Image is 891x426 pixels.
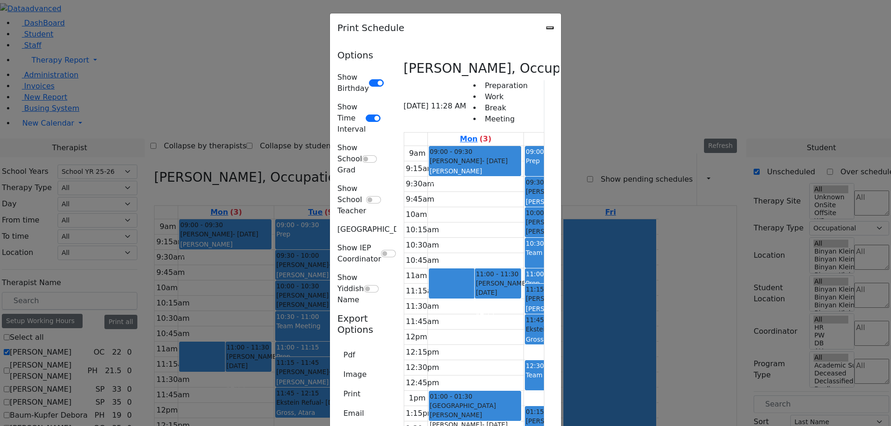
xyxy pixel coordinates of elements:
div: [PERSON_NAME] ([PERSON_NAME]) [526,227,616,246]
h3: [PERSON_NAME], Occupational [404,61,605,76]
a: September 8, 2025 [458,133,493,146]
span: 12:30 - 01:00 [526,362,568,369]
div: 12:45pm [404,377,441,388]
span: 10:00 - 10:30 [526,208,568,217]
div: 9:15am [404,163,436,174]
span: 09:30 - 10:00 [526,178,568,187]
span: 11:15 - 11:45 [526,285,568,294]
span: [DATE] 11:28 AM [404,101,466,112]
div: 11am [404,270,429,281]
li: Break [481,102,528,114]
li: Preparation [481,80,528,91]
div: 10:45am [404,255,441,266]
div: [PERSON_NAME] [430,156,520,165]
label: Show School Grad [337,142,362,176]
span: 01:15 - 01:45 [526,407,568,416]
h5: Print Schedule [337,21,404,35]
span: 10:30 - 11:00 [526,240,568,247]
div: 10:30am [404,240,441,251]
div: 1pm [407,393,427,404]
label: (3) [479,134,491,145]
div: [PERSON_NAME] [476,299,520,308]
button: Image [337,366,373,383]
div: [PERSON_NAME] [526,416,616,426]
div: 1:15pm [404,408,437,419]
span: [PERSON_NAME] UTA [526,217,593,227]
div: [PERSON_NAME] [526,197,616,206]
button: Pdf [337,346,361,364]
label: [GEOGRAPHIC_DATA] [337,224,415,235]
span: 11:45 - 12:15 [526,315,568,324]
div: 11:15am [404,286,441,297]
button: Close [546,26,554,29]
div: 9:30am [404,178,436,190]
span: 09:00 - 09:30 [526,148,568,155]
div: 9:45am [404,194,436,205]
div: 10:15am [404,224,441,235]
div: 11:30am [404,301,441,312]
h5: Export Options [337,313,383,335]
div: K4-13 [476,309,520,318]
div: [PERSON_NAME] [526,304,616,313]
span: - [DATE] [482,157,508,165]
label: Show Time Interval [337,102,366,135]
li: Work [481,91,528,102]
div: 12pm [404,331,429,343]
li: Meeting [481,114,528,125]
div: 12:30pm [404,362,441,373]
span: 11:00 - 11:30 [476,269,518,279]
div: [PERSON_NAME] [526,294,616,303]
span: 09:00 - 09:30 [430,147,472,156]
div: Grade 4 [430,177,520,186]
div: Prep [526,156,616,165]
span: [GEOGRAPHIC_DATA] [430,401,496,410]
div: [PERSON_NAME] [476,279,520,298]
div: 10am [404,209,429,220]
label: Show School Teacher [337,183,366,216]
div: Team Meeting [526,370,616,380]
span: 11:00 - 11:15 [526,270,568,278]
h5: Options [337,50,383,61]
div: 11:45am [404,316,441,327]
div: Prep [526,279,616,288]
div: 9am [407,148,427,159]
span: 01:00 - 01:30 [430,392,472,401]
button: Email [337,405,370,422]
div: [PERSON_NAME] [526,187,616,196]
label: Show Yiddish Name [337,272,364,305]
label: Show Birthday [337,72,369,94]
div: Ekstein Refual [526,324,616,334]
div: Gross, Atara [526,335,616,344]
button: Print [337,385,367,403]
label: Show IEP Coordinator [337,242,381,265]
div: [PERSON_NAME] [430,166,520,176]
div: 12:15pm [404,347,441,358]
div: Team Meeting [526,248,616,257]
